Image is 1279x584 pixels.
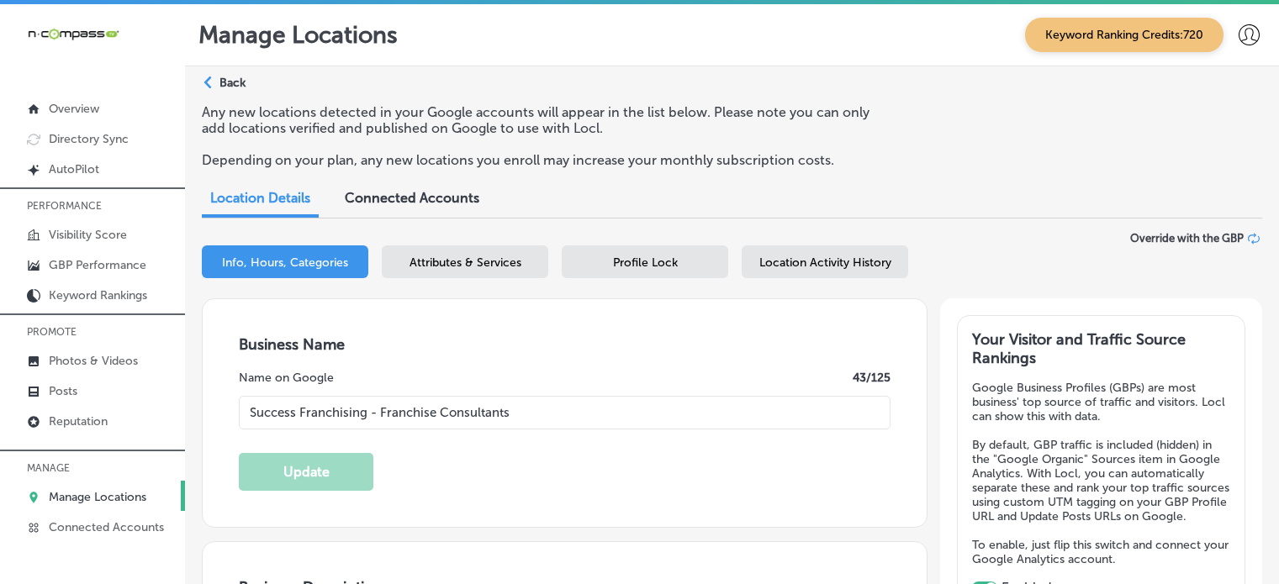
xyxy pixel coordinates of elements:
[972,538,1230,566] p: To enable, just flip this switch and connect your Google Analytics account.
[49,520,164,534] p: Connected Accounts
[1130,232,1244,245] span: Override with the GBP
[198,21,398,49] p: Manage Locations
[49,414,108,429] p: Reputation
[972,381,1230,424] p: Google Business Profiles (GBPs) are most business' top source of traffic and visitors. Locl can s...
[239,453,373,491] button: Update
[49,258,146,272] p: GBP Performance
[202,104,891,136] p: Any new locations detected in your Google accounts will appear in the list below. Please note you...
[853,371,891,385] label: 43 /125
[239,371,334,385] label: Name on Google
[27,26,119,42] img: 660ab0bf-5cc7-4cb8-ba1c-48b5ae0f18e60NCTV_CLogo_TV_Black_-500x88.png
[49,132,129,146] p: Directory Sync
[49,384,77,398] p: Posts
[222,255,348,270] span: Info, Hours, Categories
[1025,18,1224,52] span: Keyword Ranking Credits: 720
[972,330,1230,367] h3: Your Visitor and Traffic Source Rankings
[49,162,99,176] p: AutoPilot
[972,438,1230,523] p: By default, GBP traffic is included (hidden) in the "Google Organic" Sources item in Google Analy...
[345,190,479,206] span: Connected Accounts
[202,152,891,168] p: Depending on your plan, any new locations you enroll may increase your monthly subscription costs.
[49,490,146,504] p: Manage Locations
[49,354,138,368] p: Photos & Videos
[239,335,891,354] h3: Business Name
[49,288,147,303] p: Keyword Rankings
[49,102,99,116] p: Overview
[613,255,678,270] span: Profile Lock
[219,76,246,90] p: Back
[49,228,127,242] p: Visibility Score
[759,255,891,270] span: Location Activity History
[210,190,310,206] span: Location Details
[239,396,891,429] input: Enter Location Name
[410,255,521,270] span: Attributes & Services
